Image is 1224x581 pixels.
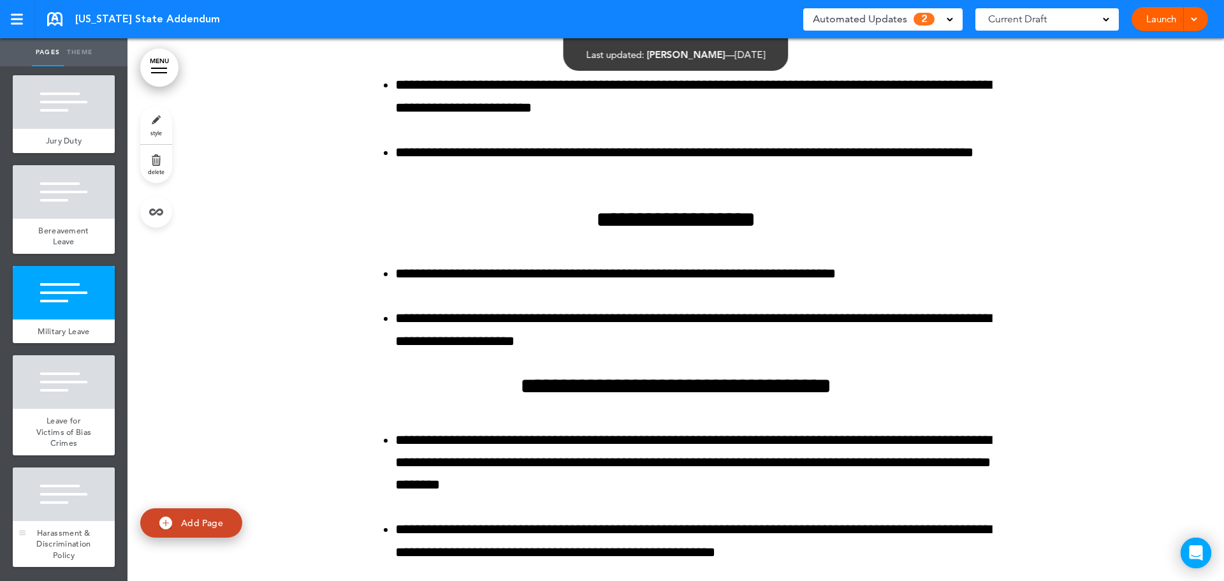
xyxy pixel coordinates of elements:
span: Harassment & Discrimination Policy [36,527,91,561]
a: Add Page [140,508,242,538]
a: Military Leave [13,320,115,344]
img: add.svg [159,517,172,529]
span: 2 [914,13,935,26]
a: delete [140,145,172,183]
span: delete [148,168,164,175]
a: Pages [32,38,64,66]
a: Bereavement Leave [13,219,115,254]
span: Automated Updates [813,10,907,28]
a: Jury Duty [13,129,115,153]
a: Theme [64,38,96,66]
a: MENU [140,48,178,87]
span: Military Leave [38,326,89,337]
span: Bereavement Leave [38,225,89,247]
a: Harassment & Discrimination Policy [13,521,115,568]
a: style [140,106,172,144]
span: Add Page [181,517,223,529]
span: [PERSON_NAME] [647,48,725,61]
span: Current Draft [988,10,1047,28]
span: [DATE] [735,48,766,61]
span: Last updated: [586,48,645,61]
div: Open Intercom Messenger [1181,538,1211,568]
a: Leave for Victims of Bias Crimes [13,409,115,455]
span: Leave for Victims of Bias Crimes [36,415,92,448]
div: — [586,50,766,59]
span: style [150,129,162,136]
a: Launch [1141,7,1181,31]
span: Jury Duty [46,135,82,146]
span: [US_STATE] State Addendum [75,12,220,26]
